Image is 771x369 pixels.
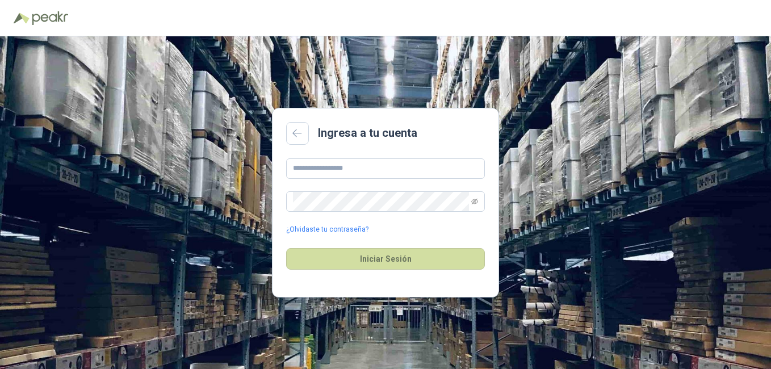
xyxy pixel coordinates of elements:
button: Iniciar Sesión [286,248,485,270]
img: Logo [14,12,30,24]
img: Peakr [32,11,68,25]
span: eye-invisible [471,198,478,205]
h2: Ingresa a tu cuenta [318,124,417,142]
a: ¿Olvidaste tu contraseña? [286,224,368,235]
